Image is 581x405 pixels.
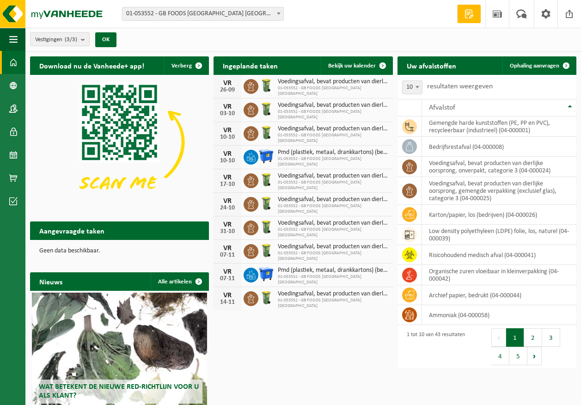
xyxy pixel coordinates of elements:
[278,274,388,285] span: 01-053552 - GB FOODS [GEOGRAPHIC_DATA] [GEOGRAPHIC_DATA]
[278,156,388,167] span: 01-053552 - GB FOODS [GEOGRAPHIC_DATA] [GEOGRAPHIC_DATA]
[510,63,559,69] span: Ophaling aanvragen
[218,228,237,235] div: 31-10
[278,203,388,215] span: 01-053552 - GB FOODS [GEOGRAPHIC_DATA] [GEOGRAPHIC_DATA]
[258,243,274,258] img: WB-0140-HPE-GN-50
[422,225,576,245] td: low density polyethyleen (LDPE) folie, los, naturel (04-000039)
[218,221,237,228] div: VR
[218,181,237,188] div: 17-10
[218,127,237,134] div: VR
[151,272,208,291] a: Alle artikelen
[258,148,274,164] img: WB-1100-HPE-BE-01
[214,56,287,74] h2: Ingeplande taken
[422,265,576,285] td: organische zuren vloeibaar in kleinverpakking (04-000042)
[122,7,284,21] span: 01-053552 - GB FOODS BELGIUM NV - PUURS-SINT-AMANDS
[218,292,237,299] div: VR
[258,219,274,235] img: WB-0140-HPE-GN-50
[506,328,524,347] button: 1
[218,174,237,181] div: VR
[278,298,388,309] span: 01-053552 - GB FOODS [GEOGRAPHIC_DATA] [GEOGRAPHIC_DATA]
[278,267,388,274] span: Pmd (plastiek, metaal, drankkartons) (bedrijven)
[491,347,509,365] button: 4
[258,196,274,211] img: WB-0140-HPE-GN-50
[278,125,388,133] span: Voedingsafval, bevat producten van dierlijke oorsprong, onverpakt, categorie 3
[278,149,388,156] span: Pmd (plastiek, metaal, drankkartons) (bedrijven)
[258,290,274,306] img: WB-0140-HPE-GN-50
[39,248,200,254] p: Geen data beschikbaar.
[30,272,72,290] h2: Nieuws
[171,63,192,69] span: Verberg
[278,102,388,109] span: Voedingsafval, bevat producten van dierlijke oorsprong, onverpakt, categorie 3
[422,137,576,157] td: bedrijfsrestafval (04-000008)
[218,134,237,141] div: 10-10
[278,196,388,203] span: Voedingsafval, bevat producten van dierlijke oorsprong, onverpakt, categorie 3
[35,33,77,47] span: Vestigingen
[422,157,576,177] td: voedingsafval, bevat producten van dierlijke oorsprong, onverpakt, categorie 3 (04-000024)
[218,197,237,205] div: VR
[398,56,465,74] h2: Uw afvalstoffen
[258,101,274,117] img: WB-0140-HPE-GN-50
[427,83,493,90] label: resultaten weergeven
[164,56,208,75] button: Verberg
[218,87,237,93] div: 26-09
[278,133,388,144] span: 01-053552 - GB FOODS [GEOGRAPHIC_DATA] [GEOGRAPHIC_DATA]
[278,109,388,120] span: 01-053552 - GB FOODS [GEOGRAPHIC_DATA] [GEOGRAPHIC_DATA]
[278,290,388,298] span: Voedingsafval, bevat producten van dierlijke oorsprong, onverpakt, categorie 3
[328,63,376,69] span: Bekijk uw kalender
[122,7,283,20] span: 01-053552 - GB FOODS BELGIUM NV - PUURS-SINT-AMANDS
[422,245,576,265] td: risicohoudend medisch afval (04-000041)
[30,32,90,46] button: Vestigingen(3/3)
[422,205,576,225] td: karton/papier, los (bedrijven) (04-000026)
[422,285,576,305] td: archief papier, bedrukt (04-000044)
[278,78,388,86] span: Voedingsafval, bevat producten van dierlijke oorsprong, onverpakt, categorie 3
[278,180,388,191] span: 01-053552 - GB FOODS [GEOGRAPHIC_DATA] [GEOGRAPHIC_DATA]
[278,251,388,262] span: 01-053552 - GB FOODS [GEOGRAPHIC_DATA] [GEOGRAPHIC_DATA]
[218,245,237,252] div: VR
[218,103,237,110] div: VR
[218,110,237,117] div: 03-10
[65,37,77,43] count: (3/3)
[403,81,422,94] span: 10
[278,172,388,180] span: Voedingsafval, bevat producten van dierlijke oorsprong, onverpakt, categorie 3
[422,305,576,325] td: ammoniak (04-000058)
[258,125,274,141] img: WB-0140-HPE-GN-50
[39,383,199,399] span: Wat betekent de nieuwe RED-richtlijn voor u als klant?
[218,205,237,211] div: 24-10
[218,299,237,306] div: 14-11
[218,158,237,164] div: 10-10
[218,268,237,276] div: VR
[95,32,116,47] button: OK
[524,328,542,347] button: 2
[218,80,237,87] div: VR
[218,276,237,282] div: 07-11
[542,328,560,347] button: 3
[491,328,506,347] button: Previous
[218,252,237,258] div: 07-11
[258,172,274,188] img: WB-0140-HPE-GN-50
[278,243,388,251] span: Voedingsafval, bevat producten van dierlijke oorsprong, onverpakt, categorie 3
[218,150,237,158] div: VR
[278,227,388,238] span: 01-053552 - GB FOODS [GEOGRAPHIC_DATA] [GEOGRAPHIC_DATA]
[527,347,542,365] button: Next
[278,220,388,227] span: Voedingsafval, bevat producten van dierlijke oorsprong, onverpakt, categorie 3
[422,177,576,205] td: voedingsafval, bevat producten van dierlijke oorsprong, gemengde verpakking (exclusief glas), cat...
[402,80,422,94] span: 10
[30,56,153,74] h2: Download nu de Vanheede+ app!
[422,117,576,137] td: gemengde harde kunststoffen (PE, PP en PVC), recycleerbaar (industrieel) (04-000001)
[258,266,274,282] img: WB-1100-HPE-BE-01
[258,78,274,93] img: WB-0140-HPE-GN-50
[30,75,209,209] img: Download de VHEPlus App
[429,104,455,111] span: Afvalstof
[509,347,527,365] button: 5
[30,221,114,239] h2: Aangevraagde taken
[502,56,575,75] a: Ophaling aanvragen
[278,86,388,97] span: 01-053552 - GB FOODS [GEOGRAPHIC_DATA] [GEOGRAPHIC_DATA]
[402,327,465,366] div: 1 tot 10 van 43 resultaten
[321,56,392,75] a: Bekijk uw kalender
